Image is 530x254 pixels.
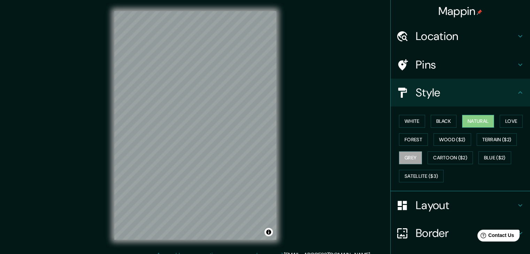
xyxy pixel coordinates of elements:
button: Love [500,115,523,128]
h4: Layout [416,198,516,212]
button: Wood ($2) [433,133,471,146]
button: Blue ($2) [478,151,511,164]
button: White [399,115,425,128]
div: Location [391,22,530,50]
div: Layout [391,191,530,219]
button: Black [431,115,457,128]
button: Terrain ($2) [477,133,517,146]
div: Border [391,219,530,247]
canvas: Map [114,11,276,240]
h4: Location [416,29,516,43]
button: Satellite ($3) [399,170,444,183]
h4: Style [416,86,516,100]
div: Pins [391,51,530,79]
img: pin-icon.png [477,9,482,15]
button: Toggle attribution [264,228,273,236]
button: Forest [399,133,428,146]
h4: Pins [416,58,516,72]
button: Natural [462,115,494,128]
button: Grey [399,151,422,164]
h4: Border [416,226,516,240]
button: Cartoon ($2) [428,151,473,164]
div: Style [391,79,530,106]
h4: Mappin [438,4,483,18]
iframe: Help widget launcher [468,227,522,246]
